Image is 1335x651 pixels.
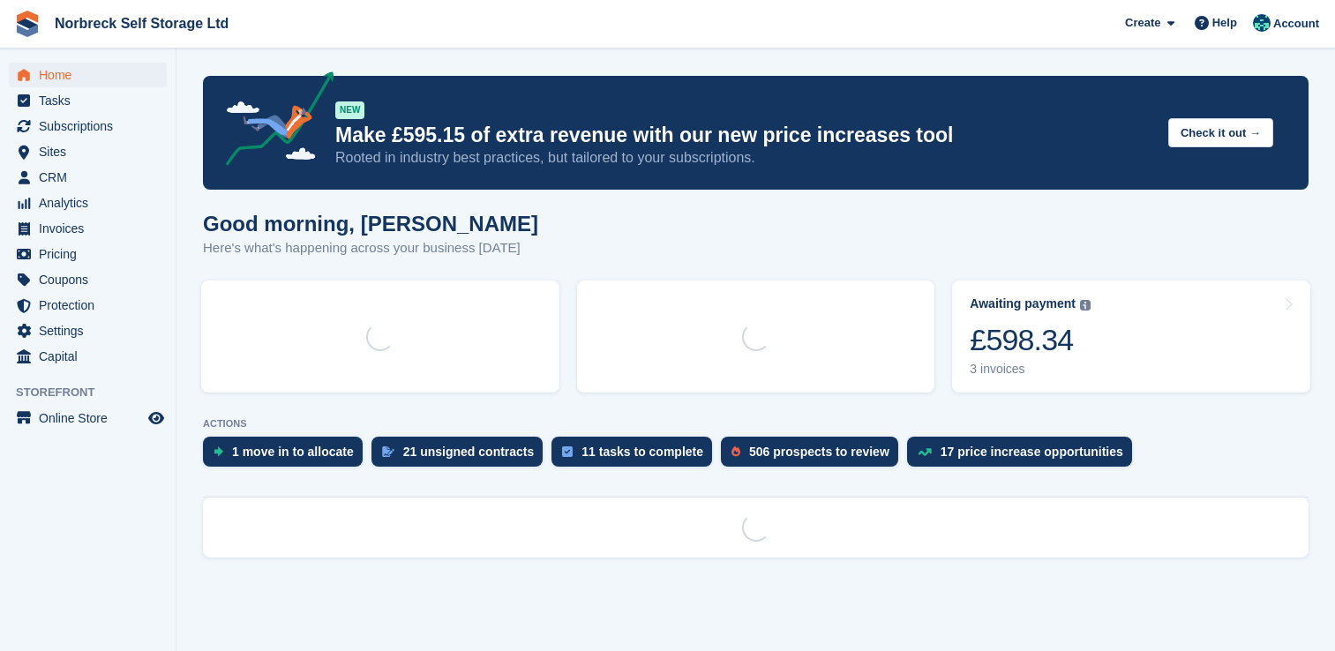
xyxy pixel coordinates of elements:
[39,139,145,164] span: Sites
[16,384,176,401] span: Storefront
[562,446,573,457] img: task-75834270c22a3079a89374b754ae025e5fb1db73e45f91037f5363f120a921f8.svg
[403,445,535,459] div: 21 unsigned contracts
[9,293,167,318] a: menu
[39,191,145,215] span: Analytics
[39,318,145,343] span: Settings
[39,267,145,292] span: Coupons
[970,362,1091,377] div: 3 invoices
[9,191,167,215] a: menu
[907,437,1141,475] a: 17 price increase opportunities
[214,446,223,457] img: move_ins_to_allocate_icon-fdf77a2bb77ea45bf5b3d319d69a93e2d87916cf1d5bf7949dd705db3b84f3ca.svg
[39,88,145,113] span: Tasks
[1253,14,1271,32] img: Sally King
[1273,15,1319,33] span: Account
[48,9,236,38] a: Norbreck Self Storage Ltd
[952,281,1310,393] a: Awaiting payment £598.34 3 invoices
[731,446,740,457] img: prospect-51fa495bee0391a8d652442698ab0144808aea92771e9ea1ae160a38d050c398.svg
[382,446,394,457] img: contract_signature_icon-13c848040528278c33f63329250d36e43548de30e8caae1d1a13099fd9432cc5.svg
[203,238,538,258] p: Here's what's happening across your business [DATE]
[749,445,889,459] div: 506 prospects to review
[232,445,354,459] div: 1 move in to allocate
[9,114,167,138] a: menu
[721,437,907,475] a: 506 prospects to review
[1168,118,1273,147] button: Check it out →
[39,293,145,318] span: Protection
[551,437,721,475] a: 11 tasks to complete
[581,445,703,459] div: 11 tasks to complete
[39,242,145,266] span: Pricing
[9,344,167,369] a: menu
[9,139,167,164] a: menu
[371,437,552,475] a: 21 unsigned contracts
[1212,14,1237,32] span: Help
[39,216,145,241] span: Invoices
[39,406,145,430] span: Online Store
[918,448,932,456] img: price_increase_opportunities-93ffe204e8149a01c8c9dc8f82e8f89637d9d84a8eef4429ea346261dce0b2c0.svg
[9,406,167,430] a: menu
[335,123,1154,148] p: Make £595.15 of extra revenue with our new price increases tool
[9,88,167,113] a: menu
[1125,14,1160,32] span: Create
[9,242,167,266] a: menu
[9,165,167,190] a: menu
[9,267,167,292] a: menu
[9,216,167,241] a: menu
[9,318,167,343] a: menu
[211,71,334,172] img: price-adjustments-announcement-icon-8257ccfd72463d97f412b2fc003d46551f7dbcb40ab6d574587a9cd5c0d94...
[203,212,538,236] h1: Good morning, [PERSON_NAME]
[970,296,1076,311] div: Awaiting payment
[146,408,167,429] a: Preview store
[9,63,167,87] a: menu
[970,322,1091,358] div: £598.34
[203,437,371,475] a: 1 move in to allocate
[335,148,1154,168] p: Rooted in industry best practices, but tailored to your subscriptions.
[39,114,145,138] span: Subscriptions
[39,344,145,369] span: Capital
[335,101,364,119] div: NEW
[203,418,1309,430] p: ACTIONS
[39,165,145,190] span: CRM
[1080,300,1091,311] img: icon-info-grey-7440780725fd019a000dd9b08b2336e03edf1995a4989e88bcd33f0948082b44.svg
[941,445,1123,459] div: 17 price increase opportunities
[14,11,41,37] img: stora-icon-8386f47178a22dfd0bd8f6a31ec36ba5ce8667c1dd55bd0f319d3a0aa187defe.svg
[39,63,145,87] span: Home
